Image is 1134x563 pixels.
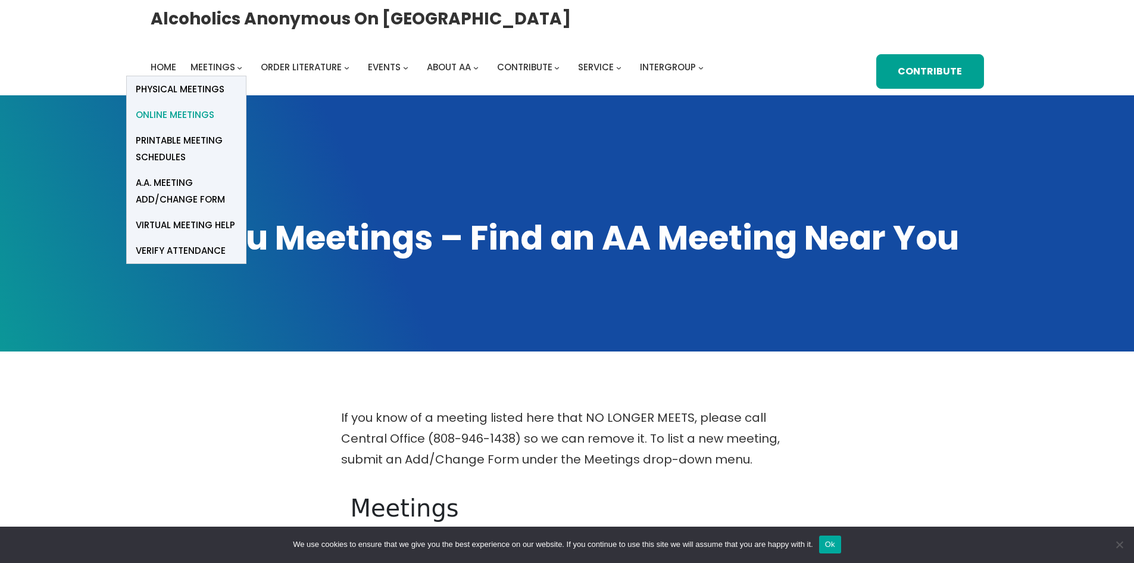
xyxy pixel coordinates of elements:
h1: Oahu Meetings – Find an AA Meeting Near You [151,216,984,261]
a: About AA [427,59,471,76]
button: Events submenu [403,64,408,70]
a: Virtual Meeting Help [127,212,246,238]
nav: Intergroup [151,59,708,76]
a: Events [368,59,401,76]
a: Printable Meeting Schedules [127,127,246,170]
span: A.A. Meeting Add/Change Form [136,175,237,208]
button: Meetings submenu [237,64,242,70]
span: We use cookies to ensure that we give you the best experience on our website. If you continue to ... [293,539,813,550]
a: Home [151,59,176,76]
a: Contribute [876,54,983,89]
span: verify attendance [136,242,226,259]
a: Contribute [497,59,552,76]
a: Alcoholics Anonymous on [GEOGRAPHIC_DATA] [151,4,571,33]
button: Order Literature submenu [344,64,349,70]
button: Service submenu [616,64,621,70]
span: Meetings [190,61,235,73]
a: Meetings [190,59,235,76]
a: Physical Meetings [127,76,246,102]
a: Online Meetings [127,102,246,127]
span: Virtual Meeting Help [136,217,235,234]
button: Ok [819,536,841,553]
span: Order Literature [261,61,342,73]
a: Service [578,59,614,76]
span: Service [578,61,614,73]
a: Intergroup [640,59,696,76]
button: Contribute submenu [554,64,560,70]
button: About AA submenu [473,64,479,70]
span: Home [151,61,176,73]
a: verify attendance [127,238,246,263]
span: About AA [427,61,471,73]
span: Physical Meetings [136,81,224,98]
a: A.A. Meeting Add/Change Form [127,170,246,212]
span: Intergroup [640,61,696,73]
span: Online Meetings [136,107,214,123]
span: Events [368,61,401,73]
span: Contribute [497,61,552,73]
p: If you know of a meeting listed here that NO LONGER MEETS, please call Central Office (808-946-14... [341,408,794,470]
span: No [1113,539,1125,550]
button: Intergroup submenu [698,64,704,70]
h1: Meetings [351,494,784,522]
span: Printable Meeting Schedules [136,132,237,166]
